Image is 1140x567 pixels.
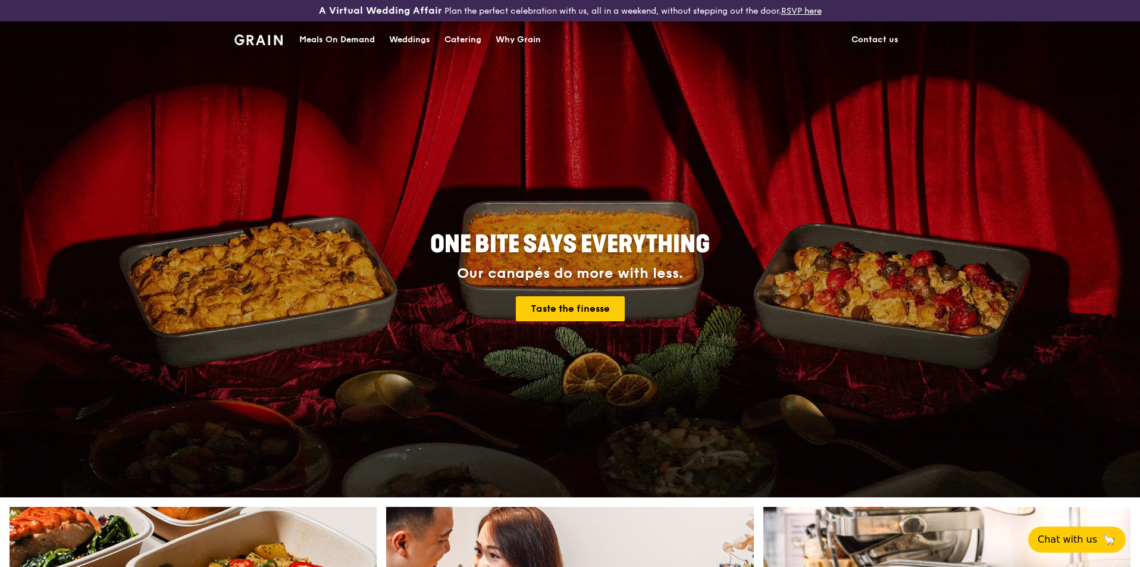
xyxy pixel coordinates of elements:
div: Plan the perfect celebration with us, all in a weekend, without stepping out the door. [227,5,913,17]
div: Weddings [389,22,430,58]
a: RSVP here [781,6,822,16]
img: Grain [234,35,283,45]
h3: A Virtual Wedding Affair [319,5,442,17]
div: Meals On Demand [299,22,375,58]
div: Catering [444,22,481,58]
a: Why Grain [488,22,548,58]
div: Why Grain [496,22,541,58]
a: Weddings [382,22,437,58]
a: GrainGrain [234,21,283,57]
span: Chat with us [1038,532,1097,547]
a: Contact us [844,22,906,58]
a: Taste the finesse [516,296,625,321]
span: ONE BITE SAYS EVERYTHING [430,230,710,259]
div: Our canapés do more with less. [356,265,784,282]
a: Catering [437,22,488,58]
span: 🦙 [1102,532,1116,547]
button: Chat with us🦙 [1028,527,1126,553]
